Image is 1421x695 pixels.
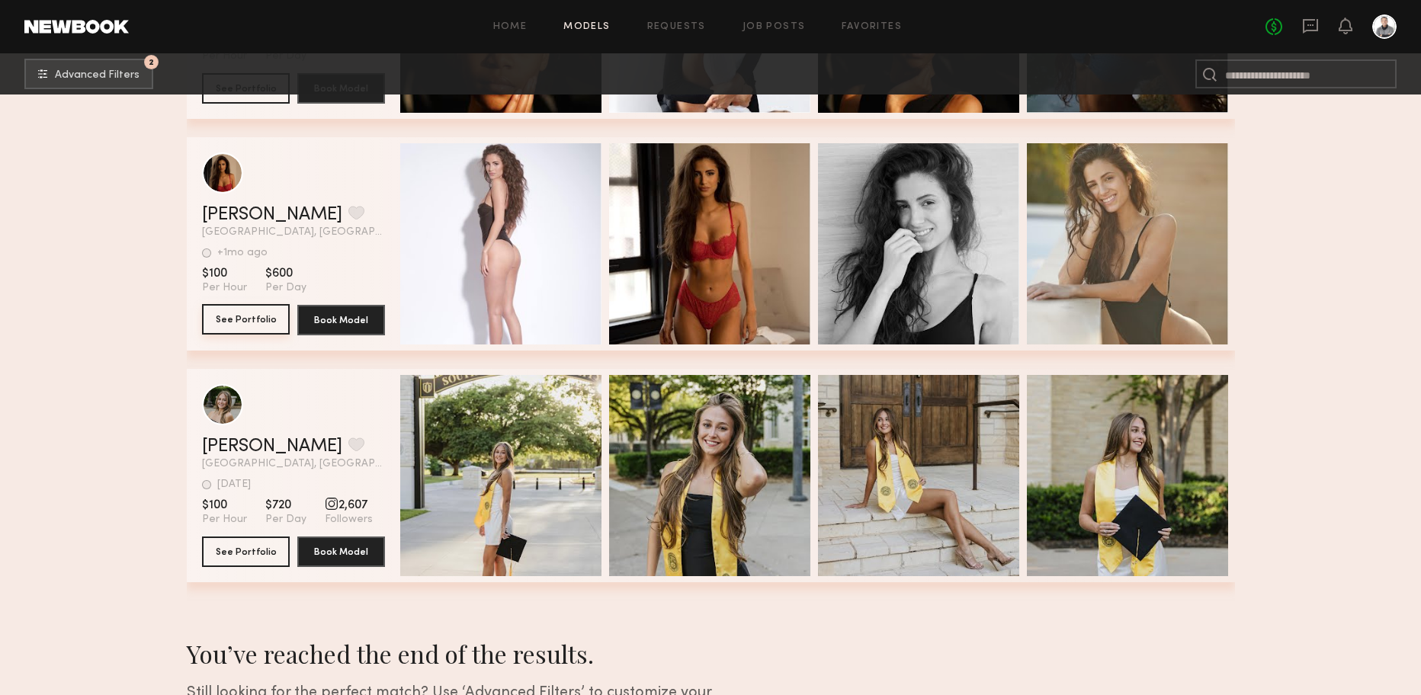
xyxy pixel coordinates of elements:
[24,59,153,89] button: 2Advanced Filters
[202,206,342,224] a: [PERSON_NAME]
[202,513,247,527] span: Per Hour
[647,22,706,32] a: Requests
[563,22,610,32] a: Models
[743,22,806,32] a: Job Posts
[202,498,247,513] span: $100
[217,248,268,258] div: +1mo ago
[187,637,761,670] div: You’ve reached the end of the results.
[493,22,528,32] a: Home
[217,479,251,490] div: [DATE]
[325,513,373,527] span: Followers
[265,281,306,295] span: Per Day
[297,305,385,335] button: Book Model
[202,459,385,469] span: [GEOGRAPHIC_DATA], [GEOGRAPHIC_DATA]
[297,536,385,567] button: Book Model
[202,266,247,281] span: $100
[55,70,140,81] span: Advanced Filters
[325,498,373,513] span: 2,607
[202,437,342,456] a: [PERSON_NAME]
[202,304,290,335] button: See Portfolio
[202,305,290,335] a: See Portfolio
[265,498,306,513] span: $720
[202,281,247,295] span: Per Hour
[202,536,290,567] button: See Portfolio
[265,266,306,281] span: $600
[842,22,902,32] a: Favorites
[265,513,306,527] span: Per Day
[202,227,385,238] span: [GEOGRAPHIC_DATA], [GEOGRAPHIC_DATA]
[149,59,154,66] span: 2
